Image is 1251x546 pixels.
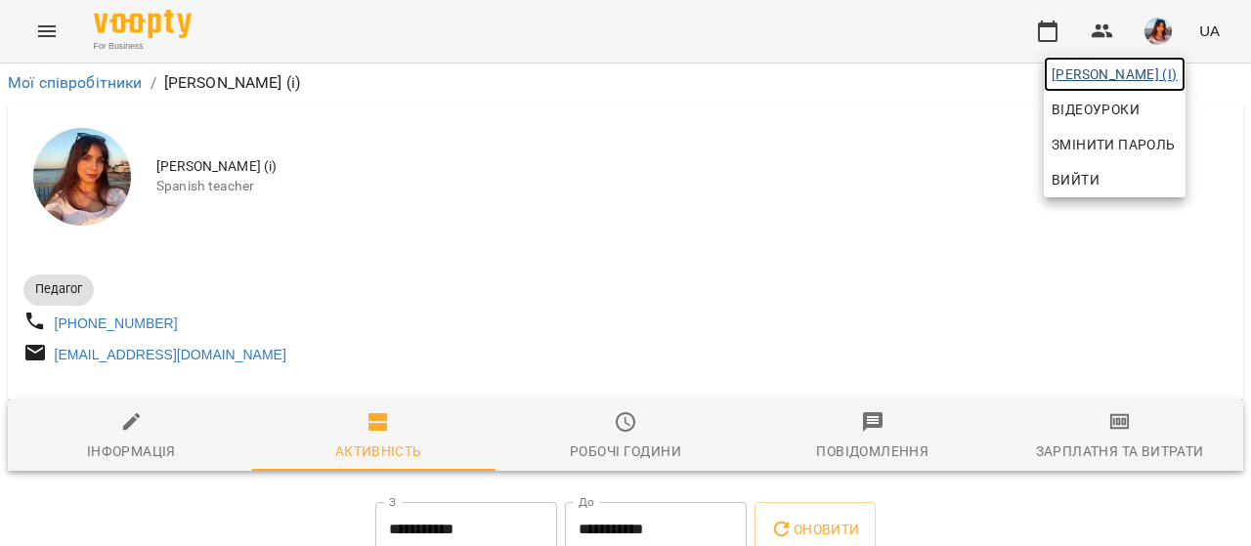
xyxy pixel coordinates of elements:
a: Відеоуроки [1044,92,1147,127]
a: [PERSON_NAME] (і) [1044,57,1186,92]
span: Вийти [1052,168,1100,191]
a: Змінити пароль [1044,127,1186,162]
button: Вийти [1044,162,1186,197]
span: [PERSON_NAME] (і) [1052,63,1178,86]
span: Відеоуроки [1052,98,1140,121]
span: Змінити пароль [1052,133,1178,156]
